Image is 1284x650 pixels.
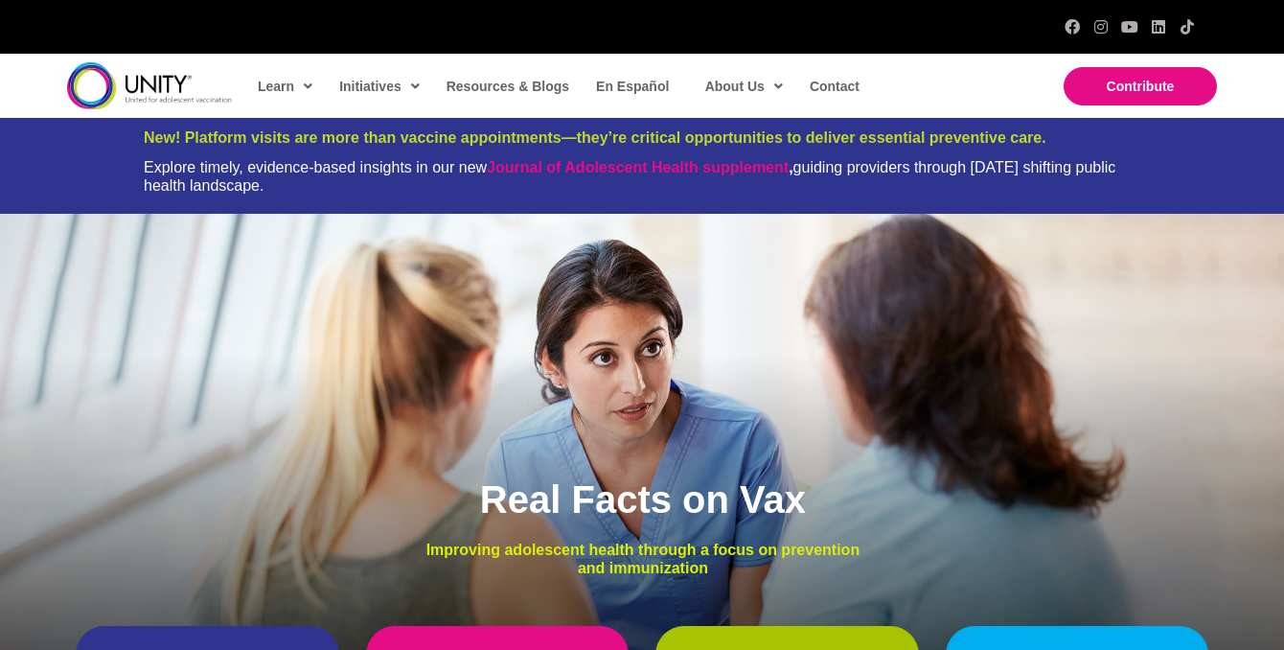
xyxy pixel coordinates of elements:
[1064,67,1217,105] a: Contribute
[696,64,791,108] a: About Us
[447,79,569,94] span: Resources & Blogs
[258,72,312,101] span: Learn
[487,159,789,175] a: Journal of Adolescent Health supplement
[596,79,669,94] span: En Español
[480,478,806,521] span: Real Facts on Vax
[810,79,860,94] span: Contact
[1180,19,1195,35] a: TikTok
[67,62,232,109] img: unity-logo-dark
[586,64,676,108] a: En Español
[144,158,1140,195] div: Explore timely, evidence-based insights in our new guiding providers through [DATE] shifting publ...
[1065,19,1080,35] a: Facebook
[1122,19,1137,35] a: YouTube
[1107,79,1175,94] span: Contribute
[339,72,420,101] span: Initiatives
[1151,19,1166,35] a: LinkedIn
[437,64,577,108] a: Resources & Blogs
[1093,19,1109,35] a: Instagram
[412,541,875,577] p: Improving adolescent health through a focus on prevention and immunization
[487,159,792,175] strong: ,
[144,129,1046,146] span: New! Platform visits are more than vaccine appointments—they’re critical opportunities to deliver...
[800,64,867,108] a: Contact
[705,72,783,101] span: About Us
